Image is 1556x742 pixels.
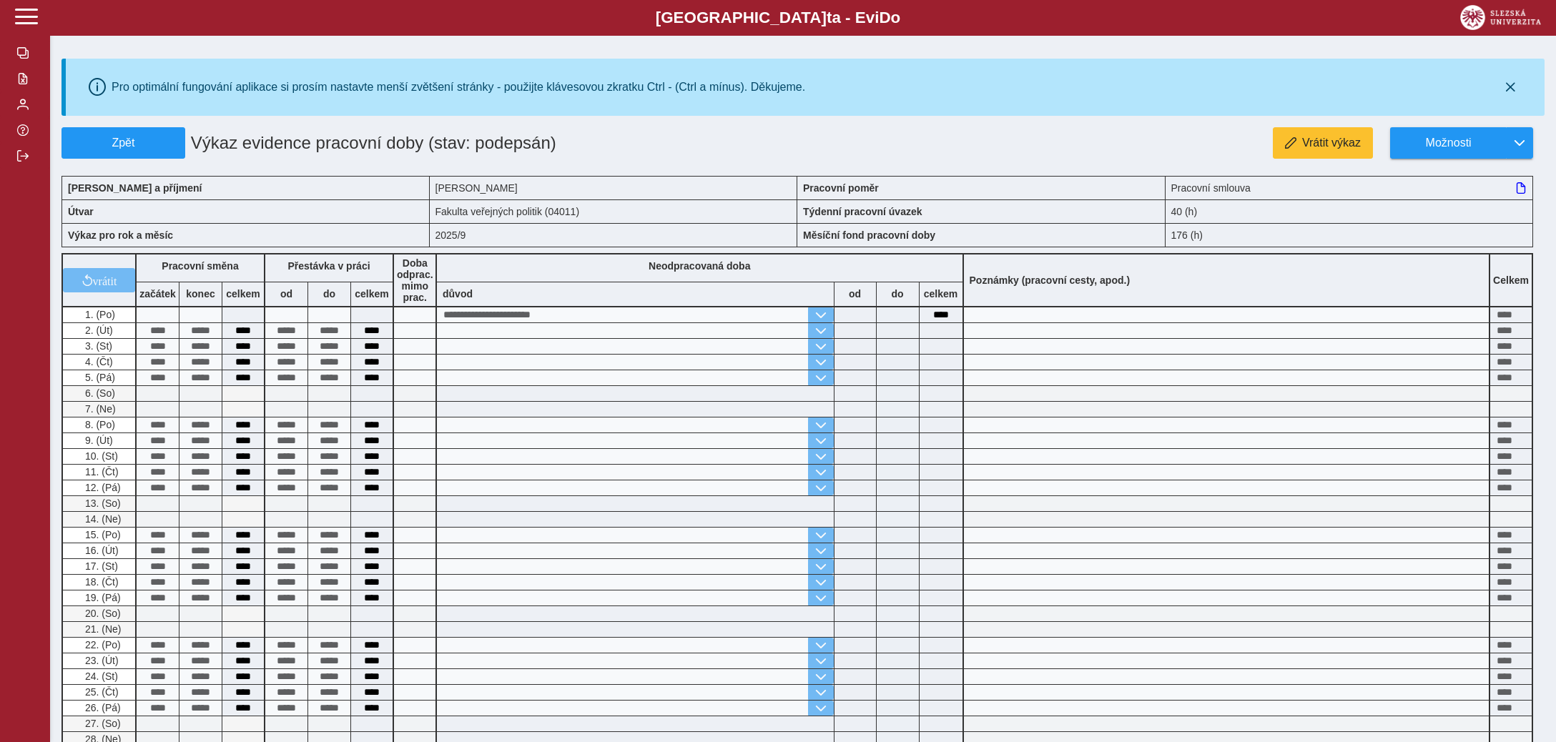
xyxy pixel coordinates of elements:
b: od [834,288,876,300]
b: do [877,288,919,300]
button: vrátit [63,268,135,292]
b: začátek [137,288,179,300]
div: 2025/9 [430,223,798,247]
div: 40 (h) [1166,199,1534,223]
span: 17. (St) [82,560,118,572]
span: Vrátit výkaz [1302,137,1361,149]
span: 9. (Út) [82,435,113,446]
span: 27. (So) [82,718,121,729]
span: 1. (Po) [82,309,115,320]
b: Měsíční fond pracovní doby [803,229,935,241]
b: Doba odprac. mimo prac. [397,257,433,303]
span: 18. (Čt) [82,576,119,588]
span: 25. (Čt) [82,686,119,698]
span: D [879,9,890,26]
span: Možnosti [1402,137,1495,149]
b: od [265,288,307,300]
button: Možnosti [1390,127,1506,159]
span: 26. (Pá) [82,702,121,713]
span: 15. (Po) [82,529,121,540]
span: o [891,9,901,26]
div: Pro optimální fungování aplikace si prosím nastavte menší zvětšení stránky - použijte klávesovou ... [112,81,805,94]
span: 11. (Čt) [82,466,119,478]
b: Pracovní směna [162,260,238,272]
span: 16. (Út) [82,545,119,556]
span: 24. (St) [82,671,118,682]
b: konec [179,288,222,300]
img: logo_web_su.png [1460,5,1541,30]
span: 21. (Ne) [82,623,122,635]
span: vrátit [93,274,117,286]
b: Poznámky (pracovní cesty, apod.) [964,274,1136,286]
span: 10. (St) [82,450,118,462]
b: do [308,288,350,300]
b: Pracovní poměr [803,182,879,194]
b: celkem [920,288,962,300]
span: 3. (St) [82,340,112,352]
button: Zpět [61,127,185,159]
b: celkem [351,288,393,300]
span: 19. (Pá) [82,592,121,603]
b: celkem [222,288,264,300]
span: 12. (Pá) [82,482,121,493]
span: 22. (Po) [82,639,121,651]
span: 6. (So) [82,387,115,399]
span: 5. (Pá) [82,372,115,383]
span: 8. (Po) [82,419,115,430]
span: 2. (Út) [82,325,113,336]
b: Výkaz pro rok a měsíc [68,229,173,241]
span: 4. (Čt) [82,356,113,367]
h1: Výkaz evidence pracovní doby (stav: podepsán) [185,127,679,159]
button: Vrátit výkaz [1273,127,1373,159]
b: Týdenní pracovní úvazek [803,206,922,217]
b: [PERSON_NAME] a příjmení [68,182,202,194]
b: Celkem [1493,274,1529,286]
b: [GEOGRAPHIC_DATA] a - Evi [43,9,1513,27]
div: 176 (h) [1166,223,1534,247]
span: 14. (Ne) [82,513,122,525]
span: t [827,9,832,26]
b: Neodpracovaná doba [649,260,750,272]
span: Zpět [68,137,179,149]
span: 23. (Út) [82,655,119,666]
div: [PERSON_NAME] [430,176,798,199]
b: Přestávka v práci [287,260,370,272]
div: Fakulta veřejných politik (04011) [430,199,798,223]
b: Útvar [68,206,94,217]
div: Pracovní smlouva [1166,176,1534,199]
span: 20. (So) [82,608,121,619]
b: důvod [443,288,473,300]
span: 13. (So) [82,498,121,509]
span: 7. (Ne) [82,403,116,415]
